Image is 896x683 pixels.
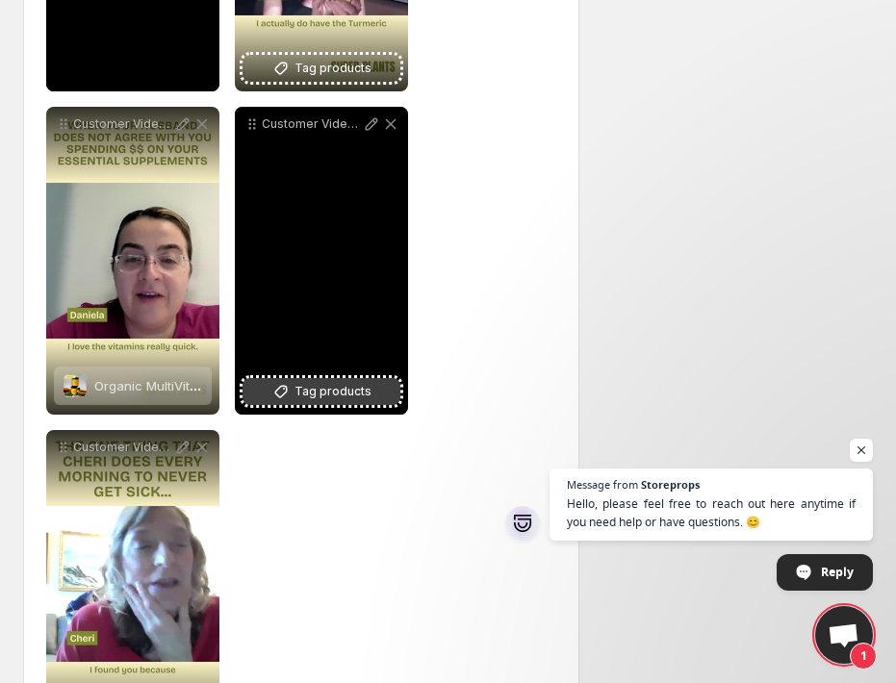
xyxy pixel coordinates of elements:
[73,116,173,132] p: Customer Videos-Daniela Ivanov_9x16
[821,555,854,589] span: Reply
[262,116,362,132] p: Customer Videos-Lauren Morstad_9x16
[243,55,400,82] button: Tag products
[46,107,219,415] div: Customer Videos-Daniela Ivanov_9x16Organic MultiVitamin CapsulesOrganic MultiVitamin Capsules
[641,479,700,490] span: Storeprops
[73,440,173,455] p: Customer Videos-[PERSON_NAME] Darling_9x16
[64,374,87,397] img: Organic MultiVitamin Capsules
[294,382,371,401] span: Tag products
[243,378,400,405] button: Tag products
[567,479,638,490] span: Message from
[94,378,279,393] span: Organic MultiVitamin Capsules
[815,606,873,664] div: Open chat
[235,107,408,415] div: Customer Videos-Lauren Morstad_9x16Tag products
[294,59,371,78] span: Tag products
[850,643,877,670] span: 1
[567,494,856,531] span: Hello, please feel free to reach out here anytime if you need help or have questions. 😊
